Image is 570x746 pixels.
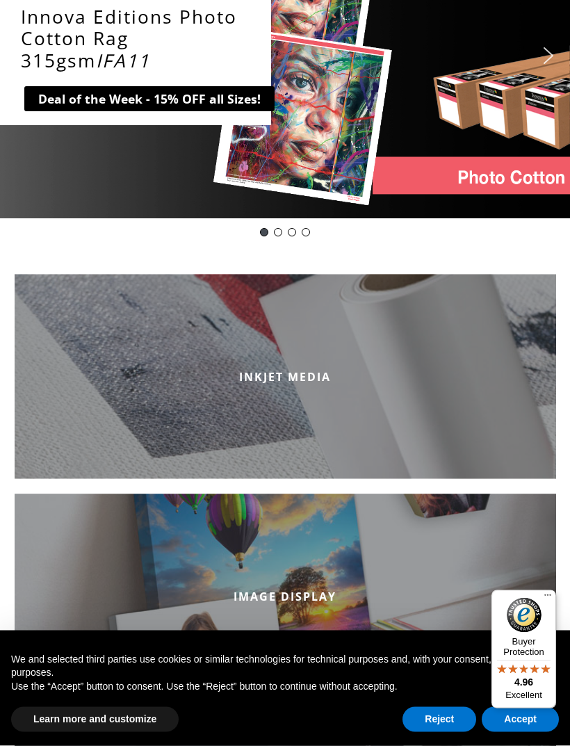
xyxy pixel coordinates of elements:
button: Reject [402,707,476,732]
i: IFA11 [96,49,150,74]
div: Choose slide to display. [257,226,313,240]
h2: INKJET MEDIA [15,369,556,384]
div: Deal of the Week - 15% OFF all Sizes! [38,90,261,108]
span: 4.96 [514,676,533,688]
a: Innova Editions Photo Cotton Rag 315gsmIFA11 [21,7,254,73]
img: Trusted Shops Trustmark [507,598,541,633]
p: Use the “Accept” button to consent. Use the “Reject” button to continue without accepting. [11,680,559,694]
img: next arrow [537,45,560,67]
div: Innova-general [288,229,296,237]
p: Excellent [491,690,556,701]
p: We and selected third parties use cookies or similar technologies for technical purposes and, wit... [11,653,559,680]
p: Buyer Protection [491,636,556,657]
div: Innova Editions IFA11 [260,229,268,237]
div: pinch book [302,229,310,237]
h2: IMAGE DISPLAY [15,589,556,604]
a: Deal of the Week - 15% OFF all Sizes! [24,87,275,112]
div: Deal of the Day - Innova IFA12 [274,229,282,237]
button: Trusted Shops TrustmarkBuyer Protection4.96Excellent [491,590,556,708]
button: Learn more and customize [11,707,179,732]
button: Accept [482,707,559,732]
img: previous arrow [10,45,33,67]
button: Menu [539,590,556,607]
